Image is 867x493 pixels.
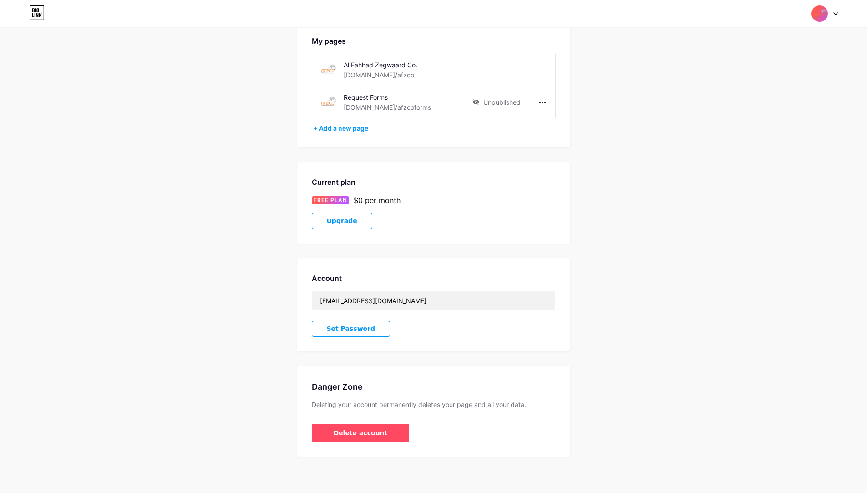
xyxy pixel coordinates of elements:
[312,177,556,188] div: Current plan
[314,124,556,133] div: + Add a new page
[312,321,390,337] button: Set Password
[312,381,556,393] div: Danger Zone
[344,70,414,80] div: [DOMAIN_NAME]/afzco
[312,273,556,284] div: Account
[327,217,357,225] span: Upgrade
[312,291,555,310] input: Email
[312,400,556,409] div: Deleting your account permanently deletes your page and all your data.
[318,60,338,80] img: afzco
[312,36,556,46] div: My pages
[334,428,388,438] span: Delete account
[314,196,347,204] span: FREE PLAN
[312,424,410,442] button: Delete account
[318,92,338,112] img: afzcoforms
[344,92,472,102] div: Request Forms
[344,102,431,112] div: [DOMAIN_NAME]/afzcoforms
[327,325,375,333] span: Set Password
[472,92,521,112] div: Unpublished
[354,195,401,206] div: $0 per month
[344,60,472,70] div: Al Fahhad Zegwaard Co.
[811,5,828,22] img: AFZCO ADM
[312,213,372,229] button: Upgrade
